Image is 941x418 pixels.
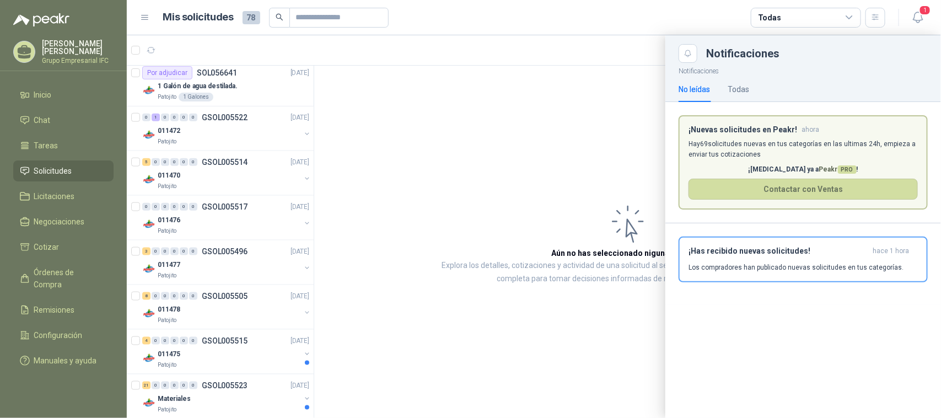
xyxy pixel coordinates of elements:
[276,13,283,21] span: search
[34,241,60,253] span: Cotizar
[819,165,857,173] span: Peakr
[13,350,114,371] a: Manuales y ayuda
[665,63,941,77] p: Notificaciones
[706,48,928,59] div: Notificaciones
[34,329,83,341] span: Configuración
[689,139,918,160] p: Hay 69 solicitudes nuevas en tus categorías en las ultimas 24h, empieza a enviar tus cotizaciones
[689,164,918,175] p: ¡[MEDICAL_DATA] ya a !
[679,237,928,282] button: ¡Has recibido nuevas solicitudes!hace 1 hora Los compradores han publicado nuevas solicitudes en ...
[13,13,69,26] img: Logo peakr
[908,8,928,28] button: 1
[13,135,114,156] a: Tareas
[34,216,85,228] span: Negociaciones
[13,84,114,105] a: Inicio
[758,12,781,24] div: Todas
[13,160,114,181] a: Solicitudes
[34,140,58,152] span: Tareas
[689,179,918,200] button: Contactar con Ventas
[13,299,114,320] a: Remisiones
[919,5,931,15] span: 1
[838,165,857,174] span: PRO
[802,125,819,135] span: ahora
[728,83,749,95] div: Todas
[34,165,72,177] span: Solicitudes
[873,246,909,256] span: hace 1 hora
[679,83,710,95] div: No leídas
[34,190,75,202] span: Licitaciones
[13,211,114,232] a: Negociaciones
[34,266,103,291] span: Órdenes de Compra
[689,262,904,272] p: Los compradores han publicado nuevas solicitudes en tus categorías.
[689,125,797,135] h3: ¡Nuevas solicitudes en Peakr!
[34,114,51,126] span: Chat
[679,44,697,63] button: Close
[163,9,234,25] h1: Mis solicitudes
[13,237,114,258] a: Cotizar
[13,110,114,131] a: Chat
[42,40,114,55] p: [PERSON_NAME] [PERSON_NAME]
[34,304,75,316] span: Remisiones
[34,355,97,367] span: Manuales y ayuda
[689,246,868,256] h3: ¡Has recibido nuevas solicitudes!
[42,57,114,64] p: Grupo Empresarial IFC
[243,11,260,24] span: 78
[13,186,114,207] a: Licitaciones
[34,89,52,101] span: Inicio
[13,325,114,346] a: Configuración
[13,262,114,295] a: Órdenes de Compra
